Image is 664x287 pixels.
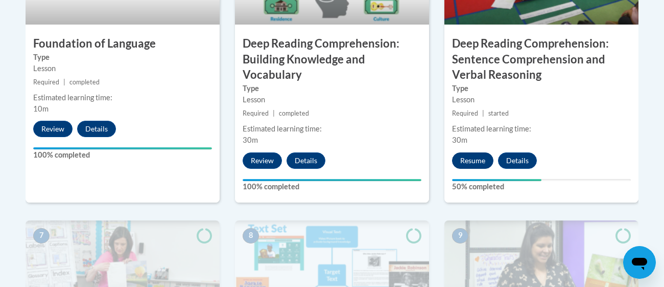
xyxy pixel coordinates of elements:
span: 8 [243,228,259,244]
div: Lesson [33,63,212,74]
span: 7 [33,228,50,244]
label: Type [452,83,631,94]
button: Details [77,121,116,137]
label: Type [33,52,212,63]
span: 30m [452,136,467,144]
button: Details [498,152,537,169]
div: Estimated learning time: [452,123,631,135]
span: | [273,109,275,117]
label: 100% completed [243,181,421,192]
span: started [488,109,509,117]
span: Required [243,109,269,117]
span: 10m [33,104,49,113]
label: 50% completed [452,181,631,192]
button: Resume [452,152,493,169]
label: Type [243,83,421,94]
span: Required [33,78,59,86]
div: Estimated learning time: [33,92,212,103]
h3: Deep Reading Comprehension: Sentence Comprehension and Verbal Reasoning [444,36,638,83]
label: 100% completed [33,149,212,161]
div: Lesson [452,94,631,105]
h3: Deep Reading Comprehension: Building Knowledge and Vocabulary [235,36,429,83]
span: 9 [452,228,468,244]
span: | [482,109,484,117]
div: Estimated learning time: [243,123,421,135]
div: Your progress [33,147,212,149]
span: completed [69,78,100,86]
div: Your progress [452,179,541,181]
button: Review [243,152,282,169]
div: Lesson [243,94,421,105]
span: | [63,78,65,86]
div: Your progress [243,179,421,181]
h3: Foundation of Language [26,36,220,52]
span: Required [452,109,478,117]
span: completed [279,109,309,117]
iframe: Button to launch messaging window [623,246,656,279]
button: Review [33,121,73,137]
button: Details [287,152,325,169]
span: 30m [243,136,258,144]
